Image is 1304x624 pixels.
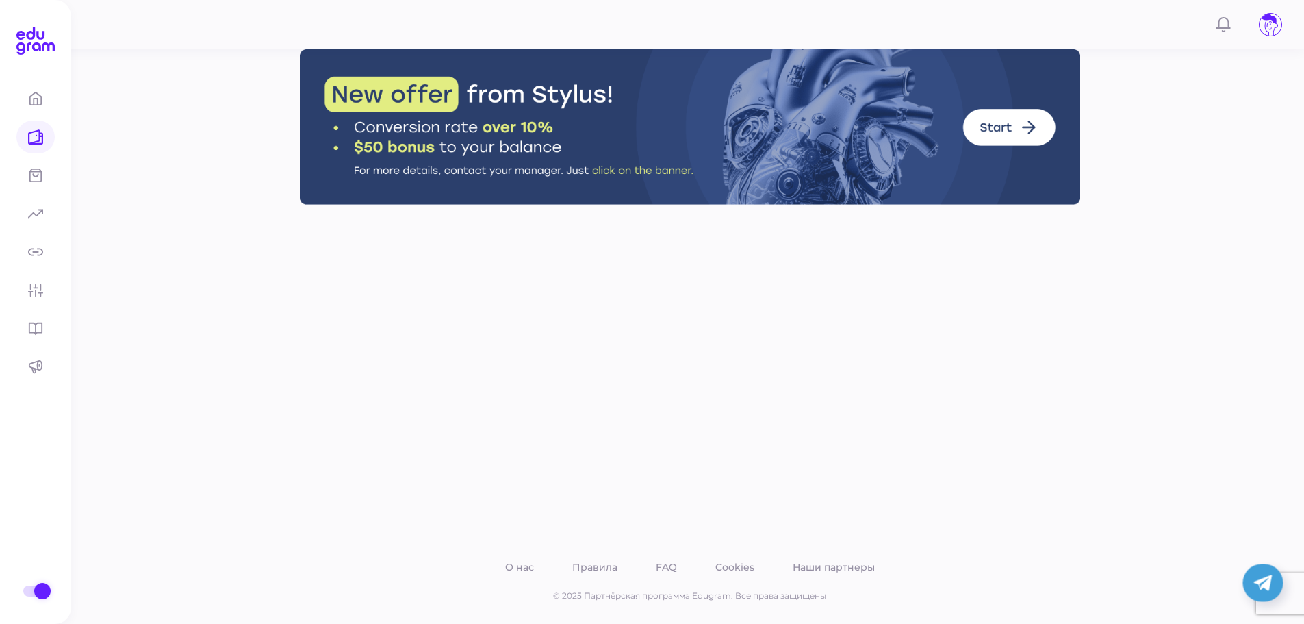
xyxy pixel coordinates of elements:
p: © 2025 Партнёрская программа Edugram. Все права защищены [300,590,1080,602]
a: Наши партнеры [790,558,878,576]
img: Stylus Banner [300,49,1080,205]
a: FAQ [653,558,680,576]
a: О нас [502,558,537,576]
a: Cookies [713,558,757,576]
a: Правила [570,558,620,576]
